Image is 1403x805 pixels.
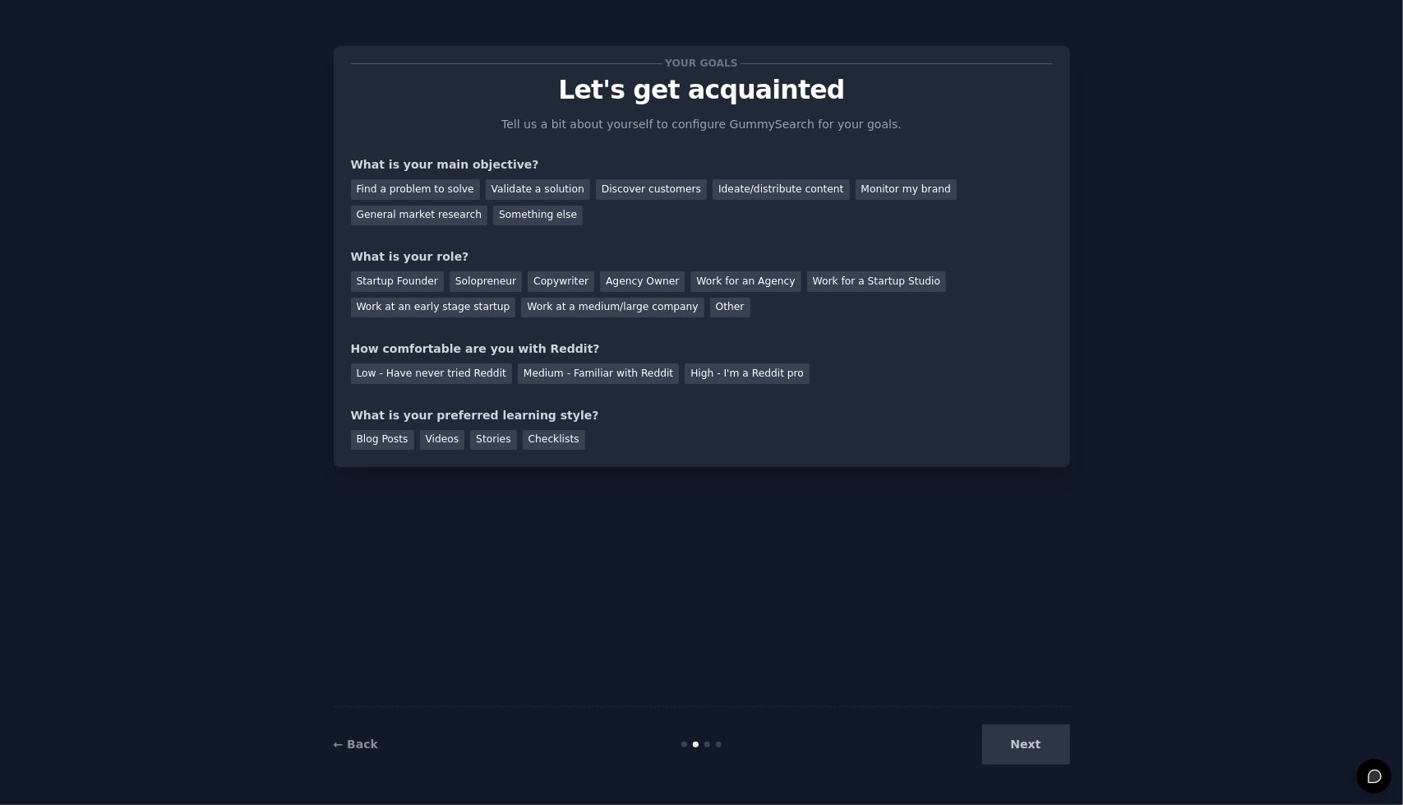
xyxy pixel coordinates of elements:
div: Monitor my brand [856,179,957,200]
div: Medium - Familiar with Reddit [518,363,679,384]
div: Work for an Agency [690,271,801,292]
div: Low - Have never tried Reddit [351,363,512,384]
div: What is your main objective? [351,156,1053,173]
p: Let's get acquainted [351,76,1053,104]
div: Discover customers [596,179,707,200]
div: Work at an early stage startup [351,298,516,318]
p: Tell us a bit about yourself to configure GummySearch for your goals. [495,116,909,133]
div: Videos [420,430,465,451]
div: Stories [470,430,516,451]
div: How comfortable are you with Reddit? [351,340,1053,358]
div: Checklists [523,430,585,451]
div: Copywriter [528,271,594,292]
div: Startup Founder [351,271,444,292]
span: Your goals [662,55,741,72]
a: ← Back [334,738,378,751]
div: Blog Posts [351,430,414,451]
div: Solopreneur [450,271,522,292]
div: Work at a medium/large company [521,298,704,318]
div: Validate a solution [486,179,590,200]
div: Work for a Startup Studio [807,271,946,292]
div: Agency Owner [600,271,685,292]
div: Ideate/distribute content [713,179,849,200]
div: What is your preferred learning style? [351,407,1053,424]
div: Something else [493,206,583,226]
div: General market research [351,206,488,226]
div: Find a problem to solve [351,179,480,200]
div: High - I'm a Reddit pro [685,363,810,384]
div: What is your role? [351,248,1053,266]
div: Other [710,298,750,318]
